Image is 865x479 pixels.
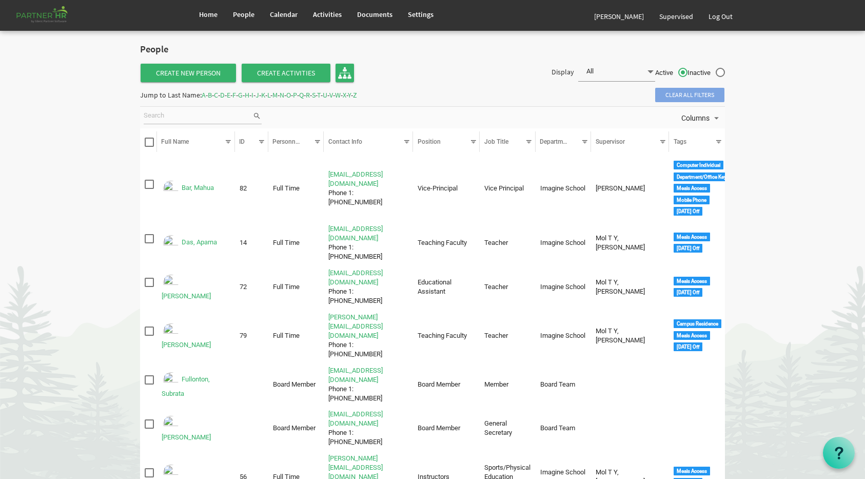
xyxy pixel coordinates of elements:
[591,408,669,449] td: column header Supervisor
[674,244,702,253] div: [DATE] Off
[674,138,686,145] span: Tags
[162,322,180,340] img: Emp-2633ee26-115b-439e-a7b8-ddb0d1dd37df.png
[413,311,480,361] td: Teaching Faculty column header Position
[261,90,265,100] span: K
[484,138,508,145] span: Job Title
[140,87,357,103] div: Jump to Last Name: - - - - - - - - - - - - - - - - - - - - - - - - -
[536,222,592,263] td: Imagine School column header Departments
[353,90,357,100] span: Z
[162,341,211,349] a: [PERSON_NAME]
[162,234,180,252] img: Emp-185d491c-97f5-4e8b-837e-d12e7bc2f190.png
[655,68,687,78] span: Active
[140,222,157,263] td: checkbox
[235,408,268,449] td: column header ID
[536,158,592,220] td: Imagine School column header Departments
[220,90,225,100] span: D
[674,184,710,193] div: Meals Access
[674,467,710,475] div: Meals Access
[140,44,225,55] h2: People
[324,158,413,220] td: viceprincipal@imagineschools.in Phone 1: +918455884273 is template cell column header Contact Info
[142,107,263,128] div: Search
[418,138,441,145] span: Position
[674,196,710,204] div: Mobile Phone
[324,408,413,449] td: gs@stepind.org Phone 1: +919123558022 is template cell column header Contact Info
[669,364,725,405] td: column header Tags
[480,158,536,220] td: Vice Principal column header Job Title
[338,66,351,80] img: org-chart.svg
[280,90,284,100] span: N
[591,364,669,405] td: column header Supervisor
[669,222,725,263] td: <div class="tag label label-default">Meals Access</div> <div class="tag label label-default">Sund...
[140,311,157,361] td: checkbox
[245,90,249,100] span: H
[162,273,180,292] img: Emp-d106ab57-77a4-460e-8e39-c3c217cc8641.png
[408,10,434,19] span: Settings
[141,64,236,82] a: Create New Person
[157,158,235,220] td: Bar, Mahua is template cell column header Full Name
[480,408,536,449] td: General Secretary column header Job Title
[255,90,259,100] span: J
[324,222,413,263] td: aparna@imagineschools.in Phone 1: +919668736179 is template cell column header Contact Info
[267,90,270,100] span: L
[687,68,725,78] span: Inactive
[268,158,324,220] td: Full Time column header Personnel Type
[328,410,383,427] a: [EMAIL_ADDRESS][DOMAIN_NAME]
[674,319,721,328] div: Campus Residence
[674,161,723,169] div: Computer Individual
[674,207,702,216] div: [DATE] Off
[157,311,235,361] td: Ekka, Shobha Rani is template cell column header Full Name
[329,90,333,100] span: V
[701,2,740,31] a: Log Out
[232,90,236,100] span: F
[140,364,157,405] td: checkbox
[299,90,304,100] span: Q
[162,292,211,300] a: [PERSON_NAME]
[652,2,701,31] a: Supervised
[536,364,592,405] td: Board Team column header Departments
[540,138,575,145] span: Departments
[268,266,324,308] td: Full Time column header Personnel Type
[413,158,480,220] td: Vice-Principal column header Position
[680,112,711,125] span: Columns
[655,88,724,102] span: Clear all filters
[480,364,536,405] td: Member column header Job Title
[235,311,268,361] td: 79 column header ID
[591,266,669,308] td: Mol T Y, Smitha column header Supervisor
[199,10,218,19] span: Home
[669,158,725,220] td: <div class="tag label label-default">Computer Individual</div> <div class="tag label label-defaul...
[328,313,383,339] a: [PERSON_NAME][EMAIL_ADDRESS][DOMAIN_NAME]
[272,90,278,100] span: M
[413,408,480,449] td: Board Member column header Position
[235,222,268,263] td: 14 column header ID
[312,90,316,100] span: S
[293,90,297,100] span: P
[669,266,725,308] td: <div class="tag label label-default">Meals Access</div> <div class="tag label label-default">Sund...
[252,110,262,122] span: search
[669,311,725,361] td: <div class="tag label label-default">Campus Residence</div> <div class="tag label label-default">...
[268,408,324,449] td: Board Member column header Personnel Type
[157,266,235,308] td: Das, Lisa is template cell column header Full Name
[335,90,341,100] span: W
[480,266,536,308] td: Teacher column header Job Title
[328,225,383,242] a: [EMAIL_ADDRESS][DOMAIN_NAME]
[286,90,291,100] span: O
[591,158,669,220] td: Nayak, Labanya Rekha column header Supervisor
[272,138,315,145] span: Personnel Type
[413,266,480,308] td: Educational Assistant column header Position
[536,311,592,361] td: Imagine School column header Departments
[674,173,732,181] div: Department/Office Keys
[413,222,480,263] td: Teaching Faculty column header Position
[324,266,413,308] td: lisadas@imagineschools.in Phone 1: +919692981119 is template cell column header Contact Info
[591,311,669,361] td: Mol T Y, Smitha column header Supervisor
[144,108,252,124] input: Search
[328,367,383,384] a: [EMAIL_ADDRESS][DOMAIN_NAME]
[270,10,298,19] span: Calendar
[348,90,351,100] span: Y
[328,170,383,187] a: [EMAIL_ADDRESS][DOMAIN_NAME]
[674,342,702,351] div: [DATE] Off
[162,433,211,441] a: [PERSON_NAME]
[162,179,180,198] img: Emp-c187bc14-d8fd-4524-baee-553e9cfda99b.png
[328,138,362,145] span: Contact Info
[674,277,710,285] div: Meals Access
[323,90,327,100] span: U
